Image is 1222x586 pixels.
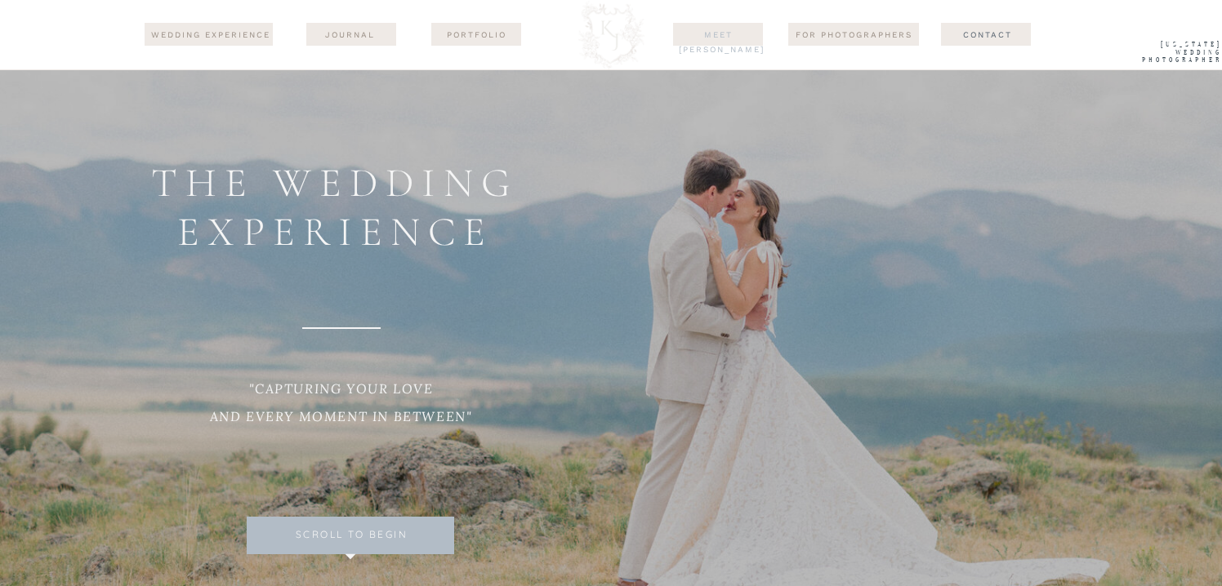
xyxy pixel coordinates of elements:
h2: the wedding experience [42,158,628,249]
a: Scroll to begin [227,529,476,551]
p: "CAPTURING YOUR LOVE AND EVERY MOMENT IN BETWEEN" [189,375,493,453]
a: journal [310,28,390,41]
a: [US_STATE] WEdding Photographer [1117,41,1222,69]
a: wedding experience [149,28,272,42]
a: Meet [PERSON_NAME] [679,28,758,41]
a: Portfolio [437,28,516,41]
a: For Photographers [788,28,919,41]
a: Contact [930,28,1044,41]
